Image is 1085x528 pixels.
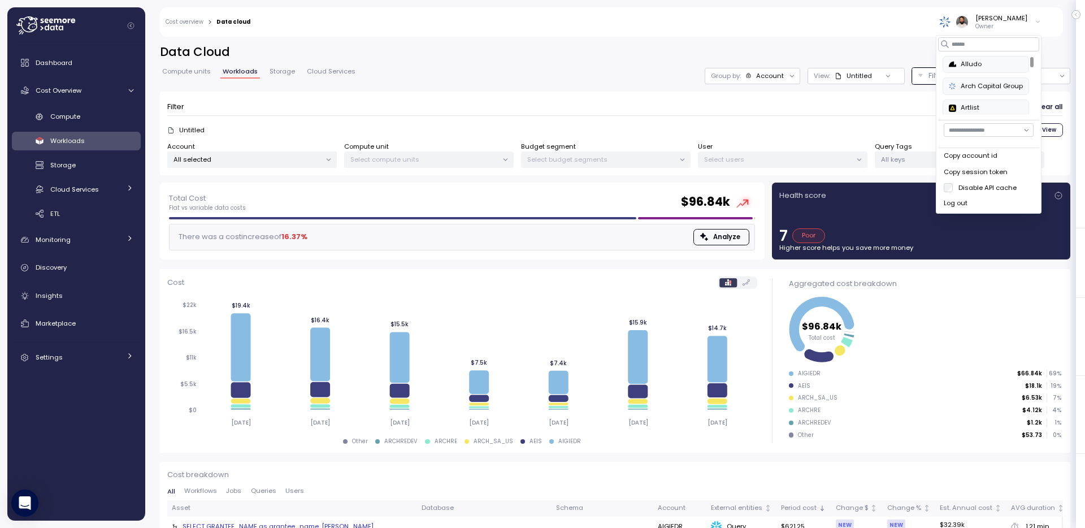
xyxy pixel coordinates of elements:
p: $66.84k [1017,370,1042,378]
div: ARCHREDEV [384,438,418,445]
label: Disable API cache [953,183,1017,192]
div: Sorted descending [818,504,826,512]
div: There was a cost increase of [175,231,307,243]
tspan: [DATE] [628,418,648,426]
p: Cost breakdown [167,469,1063,481]
p: Health score [779,190,826,201]
h2: Data Cloud [160,44,1070,60]
p: 69 % [1047,370,1061,378]
p: Filter [167,101,184,112]
div: > [208,19,212,26]
label: Budget segment [521,142,576,152]
p: 7 % [1047,394,1061,402]
span: Settings [36,353,63,362]
div: AIGIEDR [558,438,581,445]
tspan: Total cost [809,334,835,341]
div: Other [798,431,814,439]
span: Jobs [226,488,241,494]
img: 68790ce639d2d68da1992664.PNG [939,16,951,28]
a: Workloads [12,132,141,150]
span: ETL [50,209,60,218]
label: Account [167,142,195,152]
p: Higher score helps you save more money [779,243,1063,252]
span: Cloud Services [50,185,99,194]
p: 19 % [1047,382,1061,390]
tspan: [DATE] [390,418,410,426]
p: Total Cost [169,193,246,204]
div: Alludo [949,59,1023,70]
p: All selected [173,155,321,164]
span: Workloads [50,136,85,145]
button: Clear all [1034,99,1063,115]
div: Not sorted [923,504,931,512]
div: ARCHRE [435,438,457,445]
tspan: $11k [186,354,197,361]
tspan: $15.9k [629,318,647,326]
p: 4 % [1047,406,1061,414]
tspan: [DATE] [310,418,330,426]
p: 7 [779,228,788,243]
span: Compute units [162,68,211,75]
p: 1 % [1047,419,1061,427]
div: AIGIEDR [798,370,821,378]
span: Cloud Services [307,68,355,75]
div: ARCH_SA_US [474,438,513,445]
p: Flat vs variable data costs [169,204,246,212]
p: Untitled [179,125,205,135]
tspan: $0 [189,406,197,414]
div: Not sorted [1057,504,1065,512]
p: Filter [928,70,945,81]
tspan: [DATE] [469,418,489,426]
a: Discovery [12,257,141,279]
p: Cost [167,277,184,288]
p: Select users [704,155,852,164]
tspan: $5.5k [180,380,197,387]
th: Change %Not sorted [883,500,935,517]
div: Asset [172,503,413,513]
div: Log out [944,198,1034,209]
div: Data cloud [216,19,250,25]
span: All [167,488,175,495]
p: $6.53k [1022,394,1042,402]
div: AEIS [530,438,542,445]
span: Marketplace [36,319,76,328]
span: Storage [50,161,76,170]
span: Monitoring [36,235,71,244]
a: Insights [12,284,141,307]
div: Not sorted [870,504,878,512]
tspan: [DATE] [231,418,251,426]
button: Analyze [693,229,749,245]
label: User [698,142,713,152]
img: 68790ce639d2d68da1992664.PNG [949,83,956,90]
tspan: $7.4k [550,359,567,366]
div: Copy account id [944,151,1034,161]
tspan: $16.5k [179,327,197,335]
a: Cost overview [166,19,203,25]
span: Storage [270,68,295,75]
a: Compute [12,107,141,126]
tspan: $22k [183,301,197,309]
th: External entitiesNot sorted [706,500,776,517]
span: Analyze [713,230,740,245]
tspan: [DATE] [708,418,727,426]
span: Insights [36,291,63,300]
label: Query Tags [875,142,912,152]
div: Not sorted [994,504,1002,512]
p: View: [814,71,830,80]
a: Monitoring [12,228,141,251]
th: Period costSorted descending [776,500,831,517]
p: Select budget segments [527,155,675,164]
span: Compute [50,112,80,121]
div: Not sorted [764,504,772,512]
tspan: $96.84k [802,319,841,332]
button: Collapse navigation [124,21,138,30]
div: ARCHRE [798,406,821,414]
span: Discovery [36,263,67,272]
div: Filter [912,68,976,84]
div: AVG duration [1011,503,1055,513]
div: Open Intercom Messenger [11,490,38,517]
div: Est. Annual cost [940,503,992,513]
img: 6628aa71fabf670d87b811be.PNG [949,105,956,112]
div: ARCHREDEV [798,419,831,427]
a: Dashboard [12,51,141,74]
